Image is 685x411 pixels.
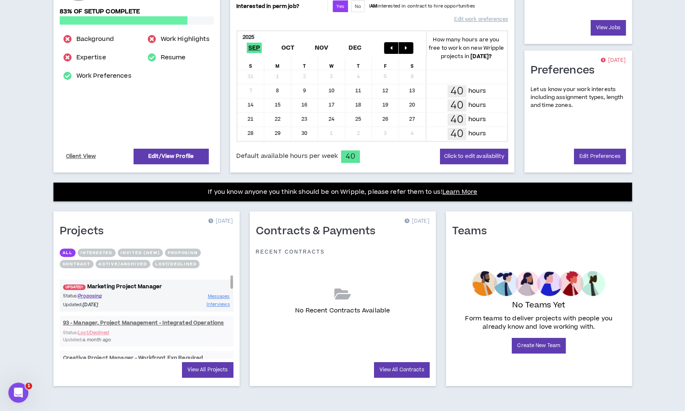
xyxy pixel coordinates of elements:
[247,43,262,53] span: Sep
[65,149,98,164] a: Client View
[208,292,230,300] a: Messages
[468,129,486,138] p: hours
[454,12,508,27] a: Edit work preferences
[468,115,486,124] p: hours
[280,43,296,53] span: Oct
[355,3,361,10] span: No
[8,383,28,403] iframe: Intercom live chat
[207,300,230,308] a: Interviews
[442,188,477,196] a: Learn More
[426,36,507,61] p: How many hours are you free to work on new Wripple projects in
[238,57,265,70] div: S
[347,43,364,53] span: Dec
[161,53,186,63] a: Resume
[512,338,566,353] a: Create New Team
[60,260,94,268] button: Contract
[370,3,377,9] strong: AM
[318,57,345,70] div: W
[404,217,429,226] p: [DATE]
[291,57,318,70] div: T
[60,283,233,291] a: UPDATED!Marketing Project Manager
[63,301,147,308] p: Updated:
[470,53,492,60] b: [DATE] ?
[182,362,233,378] a: View All Projects
[369,3,475,10] p: I interested in contract to hire opportunities
[295,306,390,315] p: No Recent Contracts Available
[78,293,102,299] span: Proposing
[208,187,477,197] p: If you know anyone you think should be on Wripple, please refer them to us!
[118,249,163,257] button: Invited (new)
[468,101,486,110] p: hours
[25,383,32,389] span: 1
[60,7,214,16] p: 83% of setup complete
[399,57,426,70] div: S
[574,149,626,164] a: Edit Preferences
[83,302,98,308] i: [DATE]
[76,71,131,81] a: Work Preferences
[134,149,209,164] a: Edit/View Profile
[96,260,150,268] button: Active/Archived
[531,64,601,77] h1: Preferences
[161,34,210,44] a: Work Highlights
[512,299,566,311] p: No Teams Yet
[531,86,626,110] p: Let us know your work interests including assignment types, length and time zones.
[256,249,325,255] p: Recent Contracts
[472,271,605,296] img: empty
[256,225,382,238] h1: Contracts & Payments
[345,57,372,70] div: T
[63,292,147,299] p: Status:
[455,315,622,331] p: Form teams to deliver projects with people you already know and love working with.
[208,217,233,226] p: [DATE]
[63,284,86,290] span: UPDATED!
[236,152,338,161] span: Default available hours per week
[60,225,110,238] h1: Projects
[243,33,255,41] b: 2025
[374,362,430,378] a: View All Contracts
[600,56,625,65] p: [DATE]
[372,57,399,70] div: F
[591,20,626,36] a: View Jobs
[452,225,493,238] h1: Teams
[165,249,200,257] button: Proposing
[313,43,330,53] span: Nov
[152,260,200,268] button: Lost/Declined
[208,293,230,299] span: Messages
[468,86,486,96] p: hours
[236,0,326,12] p: Interested in perm job?
[207,301,230,307] span: Interviews
[264,57,291,70] div: M
[76,53,106,63] a: Expertise
[60,249,76,257] button: All
[76,34,114,44] a: Background
[440,149,508,164] button: Click to edit availability
[336,3,344,10] span: Yes
[78,249,116,257] button: Interested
